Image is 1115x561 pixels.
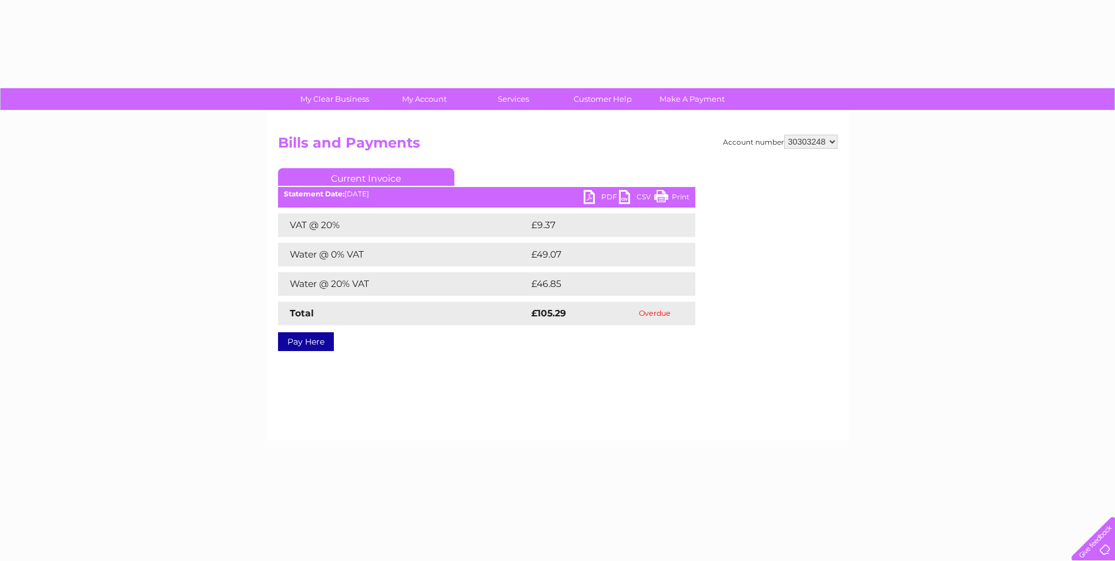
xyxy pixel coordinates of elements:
[619,190,654,207] a: CSV
[278,213,528,237] td: VAT @ 20%
[723,135,838,149] div: Account number
[554,88,651,110] a: Customer Help
[278,190,695,198] div: [DATE]
[278,243,528,266] td: Water @ 0% VAT
[644,88,741,110] a: Make A Payment
[290,308,314,319] strong: Total
[531,308,566,319] strong: £105.29
[284,189,344,198] b: Statement Date:
[278,272,528,296] td: Water @ 20% VAT
[584,190,619,207] a: PDF
[465,88,562,110] a: Services
[528,272,672,296] td: £46.85
[278,135,838,157] h2: Bills and Payments
[528,243,672,266] td: £49.07
[615,302,695,325] td: Overdue
[528,213,668,237] td: £9.37
[654,190,689,207] a: Print
[278,168,454,186] a: Current Invoice
[278,332,334,351] a: Pay Here
[286,88,383,110] a: My Clear Business
[376,88,473,110] a: My Account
